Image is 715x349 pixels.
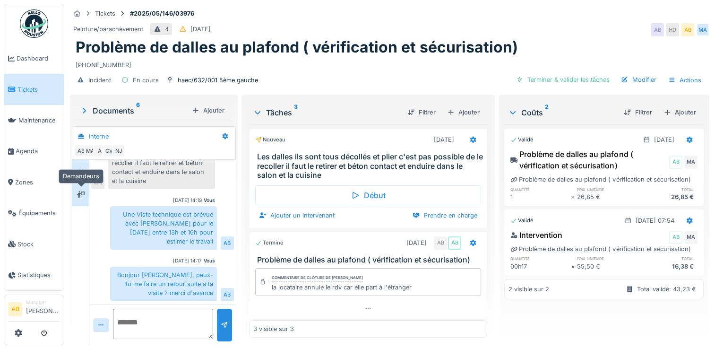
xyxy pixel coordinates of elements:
[73,25,143,34] div: Peinture/parachèvement
[95,9,115,18] div: Tickets
[221,236,234,250] div: AB
[406,238,427,247] div: [DATE]
[26,299,60,319] li: [PERSON_NAME]
[20,9,48,38] img: Badge_color-CXgf-gQk.svg
[510,192,571,201] div: 1
[136,105,140,116] sup: 6
[510,255,571,262] h6: quantité
[571,192,577,201] div: ×
[257,152,483,180] h3: Les dalles ils sont tous décollés et plier c'est pas possible de le recoller il faut le retirer e...
[108,136,215,189] div: Les dalles ils sont tous décollés et plier c'est pas possible de le recoller il faut le retirer e...
[8,302,22,316] li: AB
[681,23,694,36] div: AB
[510,244,690,253] div: Problème de dalles au plafond ( vérification et sécurisation)
[110,267,217,302] div: Bonjour [PERSON_NAME], peux-tu me faire un retour suite à ta visite ? merci d'avance
[4,43,64,74] a: Dashboard
[443,106,483,119] div: Ajouter
[4,228,64,259] a: Stock
[173,257,202,264] div: [DATE] 14:17
[637,262,698,271] div: 16,38 €
[577,255,637,262] h6: prix unitaire
[255,185,481,205] div: Début
[637,186,698,192] h6: total
[76,57,704,70] div: [PHONE_NUMBER]
[4,167,64,198] a: Zones
[17,85,60,94] span: Tickets
[696,23,709,36] div: MA
[512,73,613,86] div: Terminer & valider les tâches
[76,38,518,56] h1: Problème de dalles au plafond ( vérification et sécurisation)
[103,144,116,157] div: CV
[636,216,674,225] div: [DATE] 07:54
[165,25,169,34] div: 4
[17,240,60,249] span: Stock
[637,255,698,262] h6: total
[434,135,454,144] div: [DATE]
[508,107,616,118] div: Coûts
[272,283,412,292] div: la locataire annule le rdv car elle part à l'étranger
[133,76,159,85] div: En cours
[510,175,690,184] div: Problème de dalles au plafond ( vérification et sécurisation)
[545,107,549,118] sup: 2
[74,144,87,157] div: AB
[510,148,667,171] div: Problème de dalles au plafond ( vérification et sécurisation)
[255,239,284,247] div: Terminé
[409,209,481,222] div: Prendre en charge
[93,144,106,157] div: A
[253,324,294,333] div: 3 visible sur 3
[669,231,682,244] div: AB
[448,236,461,250] div: AB
[669,156,682,169] div: AB
[666,23,679,36] div: HD
[510,217,534,225] div: Validé
[178,76,258,85] div: haec/632/001 5ème gauche
[510,186,571,192] h6: quantité
[617,73,660,86] div: Modifier
[404,106,439,119] div: Filtrer
[684,156,698,169] div: MA
[255,136,285,144] div: Nouveau
[26,299,60,306] div: Manager
[510,262,571,271] div: 00h17
[18,116,60,125] span: Maintenance
[4,105,64,136] a: Maintenance
[204,257,215,264] div: Vous
[17,270,60,279] span: Statistiques
[204,197,215,204] div: Vous
[654,135,674,144] div: [DATE]
[84,144,97,157] div: MA
[571,262,577,271] div: ×
[637,285,696,294] div: Total validé: 43,23 €
[4,198,64,228] a: Équipements
[272,275,363,281] div: Commentaire de clôture de [PERSON_NAME]
[15,178,60,187] span: Zones
[16,147,60,156] span: Agenda
[17,54,60,63] span: Dashboard
[88,76,111,85] div: Incident
[577,186,637,192] h6: prix unitaire
[112,144,125,157] div: NJ
[684,231,698,244] div: MA
[664,73,706,87] div: Actions
[620,106,656,119] div: Filtrer
[126,9,198,18] strong: #2025/05/146/03976
[59,169,103,183] div: Demandeurs
[221,288,234,301] div: AB
[660,106,700,119] div: Ajouter
[110,206,217,250] div: Une Viste technique est prévue avec [PERSON_NAME] pour le [DATE] entre 13h et 16h pour estimer le...
[257,255,483,264] h3: Problème de dalles au plafond ( vérification et sécurisation)
[294,107,298,118] sup: 3
[510,229,562,241] div: Intervention
[4,74,64,105] a: Tickets
[18,209,60,218] span: Équipements
[173,197,202,204] div: [DATE] 14:19
[188,104,228,117] div: Ajouter
[651,23,664,36] div: AB
[577,262,637,271] div: 55,50 €
[89,132,109,141] div: Interne
[255,209,338,222] div: Ajouter un intervenant
[4,136,64,166] a: Agenda
[434,236,447,250] div: AB
[79,105,188,116] div: Documents
[508,285,549,294] div: 2 visible sur 2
